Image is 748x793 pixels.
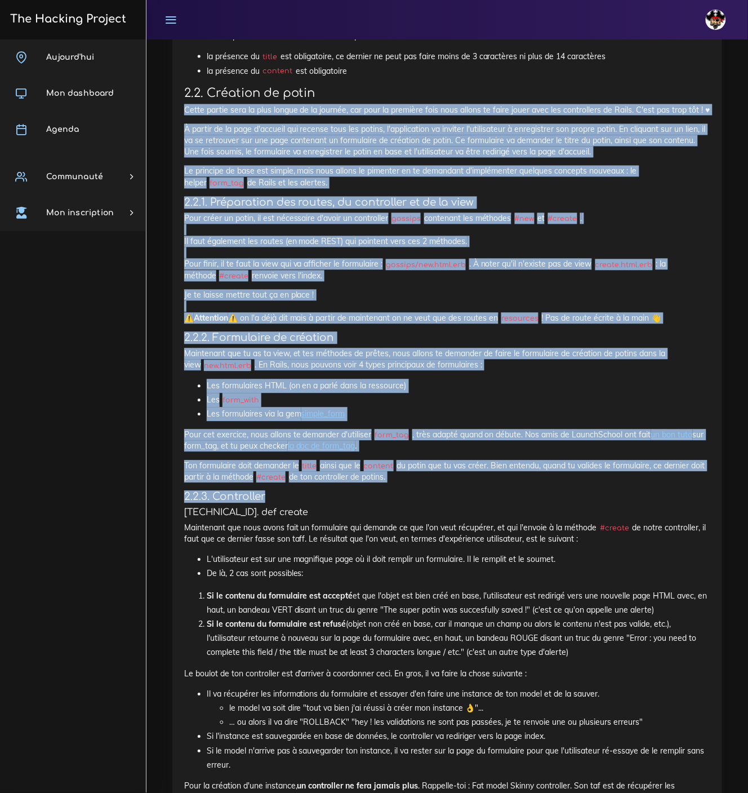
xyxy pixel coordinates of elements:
[207,688,710,730] li: Il va récupérer les informations du formulaire et essayer d'en faire une instance de ton model et...
[383,260,469,271] code: gossips/new.html.erb
[184,460,710,484] p: Ton formulaire doit demander le ainsi que le du potin que tu vas créer. Bien entendu, quand tu va...
[184,522,710,546] p: Maintenant que nous avons fait un formulaire qui demande ce que l'on veut récupérer, et qui l'env...
[545,214,580,225] code: #create
[207,50,710,64] li: la présence du est obligatoire, ce dernier ne peut pas faire moins de 3 caractères ni plus de 14 ...
[207,730,710,744] li: Si l'instance est sauvegardée en base de données, le controller va rediriger vers la page index.
[389,214,424,225] code: gossips
[229,702,710,716] li: le model va soit dire "tout va bien j'ai réussi à créer mon instance 👌"...
[706,10,726,30] img: avatar
[46,209,114,217] span: Mon inscription
[184,197,710,209] h4: 2.2.1. Préparation des routes, du controller et de la view
[184,332,710,344] h4: 2.2.2. Formulaire de création
[207,567,710,581] li: De là, 2 cas sont possibles:
[207,407,710,422] li: Les formulaires via la gem
[184,491,710,503] h4: 2.2.3. Controller
[201,361,255,372] code: new.html.erb
[184,429,710,453] p: Pour cet exercice, nous allons te demander d'utiliser , très adapté quand on débute. Nos amis de ...
[184,104,710,116] p: Cette partie sera la plus longue de la journée, car pour la première fois nous allons te faire jo...
[184,668,710,680] p: Le boulot de ton controller est d'arriver à coordonner ceci. En gros, il va faire la chose suivan...
[184,166,710,189] p: Le principe de base est simple, mais nous allons le pimenter en te demandant d'implémenter quelqu...
[372,430,412,441] code: form_tag
[194,313,228,324] strong: Attention
[498,313,542,325] code: resources
[184,124,710,158] p: À partir de la page d'accueil qui recense tous les potins, l'application va inviter l'utilisateur...
[301,409,345,419] a: simple_form
[207,619,346,630] strong: Si le contenu du formulaire est refusé
[207,178,247,189] code: form_tag
[207,553,710,567] li: L'utilisateur est sur une magnifique page où il doit remplir un formulaire. Il le remplit et le s...
[46,125,79,134] span: Agenda
[207,618,710,661] li: (objet non créé en base, car il manque un champ ou alors le contenu n'est pas valide, etc.), l'ut...
[260,52,280,63] code: title
[184,213,710,282] p: Pour créer un potin, il est nécessaire d'avoir un controller contenant les méthodes et . Il faut ...
[207,379,710,393] li: Les formulaires HTML (on en a parlé dans la ressource)
[207,745,710,773] li: Si le model n'arrive pas à sauvegarder ton instance, il va rester sur la page du formulaire pour ...
[220,395,262,406] code: form_with
[597,523,633,534] code: #create
[592,260,656,271] code: create.html.erb
[299,461,320,472] code: title
[46,172,103,181] span: Communauté
[288,441,355,451] a: la doc de form_tag
[360,461,397,472] code: content
[207,591,353,601] strong: Si le contenu du formulaire est accepté
[216,271,252,282] code: #create
[184,290,710,324] p: Je te laisse mettre tout ça en place ! ⚠️ ⚠️ on l'a déjà dit mais à partir de maintenant on ne ve...
[46,89,114,98] span: Mon dashboard
[207,393,710,407] li: Les
[260,66,296,77] code: content
[297,781,418,791] strong: un controller ne fera jamais plus
[184,348,710,371] p: Maintenant que tu as ta view, et tes méthodes de prêtes, nous allons te demander de faire le form...
[7,13,126,25] h3: The Hacking Project
[184,86,710,100] h3: 2.2. Création de potin
[651,430,693,440] a: un bon tuto
[207,590,710,618] li: et que l'objet est bien créé en base, l'utilisateur est redirigé vers une nouvelle page HTML avec...
[207,64,710,78] li: la présence du est obligatoire
[46,53,94,61] span: Aujourd'hui
[253,472,289,484] code: #create
[511,214,537,225] code: #new
[229,716,710,730] li: … ou alors il va dire "ROLLBACK" "hey ! les validations ne sont pas passées, je te renvoie une ou...
[184,508,710,519] h5: [TECHNICAL_ID]. def create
